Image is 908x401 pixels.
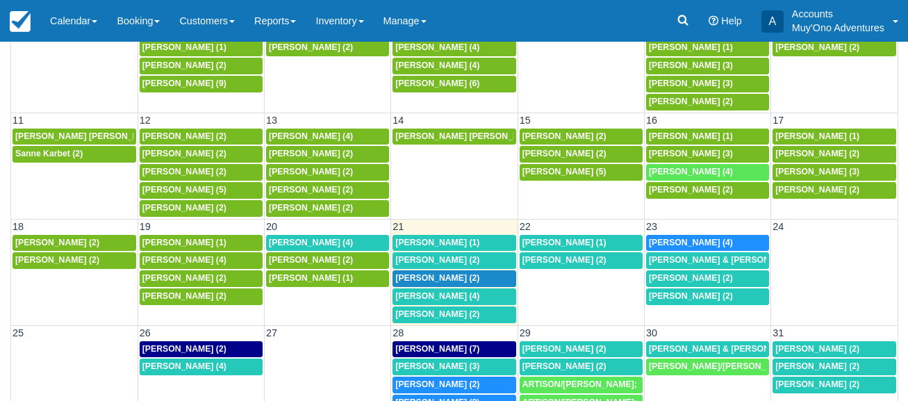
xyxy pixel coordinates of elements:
[15,238,99,247] span: [PERSON_NAME] (2)
[646,146,769,163] a: [PERSON_NAME] (3)
[142,131,226,141] span: [PERSON_NAME] (2)
[646,288,769,305] a: [PERSON_NAME] (2)
[709,16,718,26] i: Help
[142,344,226,354] span: [PERSON_NAME] (2)
[721,15,742,26] span: Help
[649,79,733,88] span: [PERSON_NAME] (3)
[649,97,733,106] span: [PERSON_NAME] (2)
[761,10,784,33] div: A
[646,252,769,269] a: [PERSON_NAME] & [PERSON_NAME] (3)
[142,79,226,88] span: [PERSON_NAME] (9)
[391,327,405,338] span: 28
[520,252,643,269] a: [PERSON_NAME] (2)
[649,167,733,177] span: [PERSON_NAME] (4)
[649,344,815,354] span: [PERSON_NAME] & [PERSON_NAME] (1)
[775,42,859,52] span: [PERSON_NAME] (2)
[266,40,389,56] a: [PERSON_NAME] (2)
[393,235,515,252] a: [PERSON_NAME] (1)
[140,341,263,358] a: [PERSON_NAME] (2)
[646,58,769,74] a: [PERSON_NAME] (3)
[518,115,532,126] span: 15
[140,58,263,74] a: [PERSON_NAME] (2)
[792,7,884,21] p: Accounts
[645,327,659,338] span: 30
[773,129,896,145] a: [PERSON_NAME] (1)
[142,167,226,177] span: [PERSON_NAME] (2)
[771,327,785,338] span: 31
[645,221,659,232] span: 23
[773,341,896,358] a: [PERSON_NAME] (2)
[269,255,353,265] span: [PERSON_NAME] (2)
[395,255,479,265] span: [PERSON_NAME] (2)
[266,182,389,199] a: [PERSON_NAME] (2)
[646,359,769,375] a: [PERSON_NAME]/[PERSON_NAME]/[PERSON_NAME] (2)
[520,359,643,375] a: [PERSON_NAME] (2)
[266,270,389,287] a: [PERSON_NAME] (1)
[773,359,896,375] a: [PERSON_NAME] (2)
[395,60,479,70] span: [PERSON_NAME] (4)
[391,115,405,126] span: 14
[520,129,643,145] a: [PERSON_NAME] (2)
[393,76,515,92] a: [PERSON_NAME] (6)
[140,288,263,305] a: [PERSON_NAME] (2)
[522,167,606,177] span: [PERSON_NAME] (5)
[649,238,733,247] span: [PERSON_NAME] (4)
[775,131,859,141] span: [PERSON_NAME] (1)
[773,377,896,393] a: [PERSON_NAME] (2)
[269,273,353,283] span: [PERSON_NAME] (1)
[773,182,896,199] a: [PERSON_NAME] (2)
[269,42,353,52] span: [PERSON_NAME] (2)
[138,327,152,338] span: 26
[646,341,769,358] a: [PERSON_NAME] & [PERSON_NAME] (1)
[142,203,226,213] span: [PERSON_NAME] (2)
[775,149,859,158] span: [PERSON_NAME] (2)
[10,11,31,32] img: checkfront-main-nav-mini-logo.png
[649,255,815,265] span: [PERSON_NAME] & [PERSON_NAME] (3)
[395,379,479,389] span: [PERSON_NAME] (2)
[395,273,479,283] span: [PERSON_NAME] (2)
[646,164,769,181] a: [PERSON_NAME] (4)
[393,341,515,358] a: [PERSON_NAME] (7)
[775,344,859,354] span: [PERSON_NAME] (2)
[771,115,785,126] span: 17
[269,238,353,247] span: [PERSON_NAME] (4)
[395,42,479,52] span: [PERSON_NAME] (4)
[522,149,606,158] span: [PERSON_NAME] (2)
[140,252,263,269] a: [PERSON_NAME] (4)
[266,146,389,163] a: [PERSON_NAME] (2)
[393,129,515,145] a: [PERSON_NAME] [PERSON_NAME] (2)
[140,76,263,92] a: [PERSON_NAME] (9)
[646,270,769,287] a: [PERSON_NAME] (2)
[520,235,643,252] a: [PERSON_NAME] (1)
[646,129,769,145] a: [PERSON_NAME] (1)
[140,235,263,252] a: [PERSON_NAME] (1)
[266,235,389,252] a: [PERSON_NAME] (4)
[649,361,880,371] span: [PERSON_NAME]/[PERSON_NAME]/[PERSON_NAME] (2)
[142,149,226,158] span: [PERSON_NAME] (2)
[773,164,896,181] a: [PERSON_NAME] (3)
[395,361,479,371] span: [PERSON_NAME] (3)
[520,164,643,181] a: [PERSON_NAME] (5)
[395,238,479,247] span: [PERSON_NAME] (1)
[522,238,606,247] span: [PERSON_NAME] (1)
[649,273,733,283] span: [PERSON_NAME] (2)
[393,270,515,287] a: [PERSON_NAME] (2)
[792,21,884,35] p: Muy'Ono Adventures
[522,344,606,354] span: [PERSON_NAME] (2)
[393,40,515,56] a: [PERSON_NAME] (4)
[646,40,769,56] a: [PERSON_NAME] (1)
[649,149,733,158] span: [PERSON_NAME] (3)
[142,238,226,247] span: [PERSON_NAME] (1)
[266,252,389,269] a: [PERSON_NAME] (2)
[520,377,643,393] a: ARTISON/[PERSON_NAME]; [PERSON_NAME]/[PERSON_NAME]; [PERSON_NAME]/[PERSON_NAME]; [PERSON_NAME]/[P...
[773,146,896,163] a: [PERSON_NAME] (2)
[395,344,479,354] span: [PERSON_NAME] (7)
[649,60,733,70] span: [PERSON_NAME] (3)
[266,200,389,217] a: [PERSON_NAME] (2)
[391,221,405,232] span: 21
[269,203,353,213] span: [PERSON_NAME] (2)
[269,185,353,195] span: [PERSON_NAME] (2)
[771,221,785,232] span: 24
[265,115,279,126] span: 13
[520,341,643,358] a: [PERSON_NAME] (2)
